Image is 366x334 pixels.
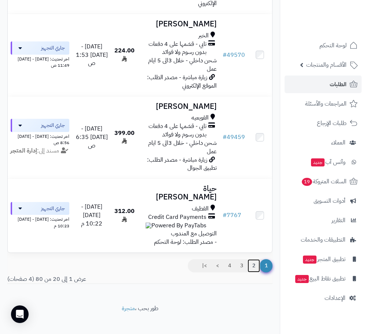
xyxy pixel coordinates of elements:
[285,114,362,132] a: طلبات الإرجاع
[122,304,135,313] a: متجرة
[285,192,362,210] a: أدوات التسويق
[285,173,362,190] a: السلات المتروكة19
[301,176,347,187] span: السلات المتروكة
[248,259,260,272] a: 2
[314,196,345,206] span: أدوات التسويق
[146,223,151,228] img: paytabs.png
[41,205,65,212] span: جاري التجهيز
[310,157,345,167] span: وآتس آب
[316,21,359,36] img: logo-2.png
[81,202,102,228] span: [DATE] - [DATE] 10:22 م
[317,118,347,128] span: طلبات الإرجاع
[5,147,75,155] div: مسند إلى:
[330,79,347,89] span: الطلبات
[285,153,362,171] a: وآتس آبجديد
[148,139,217,156] span: شحن داخلي - خلال 3الى 5 ايام عمل
[140,122,206,139] span: تابي - قسّمها على 4 دفعات بدون رسوم ولا فوائد
[305,99,347,109] span: المراجعات والأسئلة
[285,212,362,229] a: التقارير
[285,134,362,151] a: العملاء
[148,56,217,73] span: شحن داخلي - خلال 3الى 5 ايام عمل
[301,235,345,245] span: التطبيقات والخدمات
[285,95,362,113] a: المراجعات والأسئلة
[223,51,227,59] span: #
[140,40,206,57] span: تابي - قسّمها على 4 دفعات بدون رسوم ولا فوائد
[76,42,108,68] span: [DATE] - [DATE] 1:53 ص
[211,259,224,272] a: >
[114,207,135,224] span: 312.00
[140,184,217,201] h3: حياة [PERSON_NAME]
[285,231,362,249] a: التطبيقات والخدمات
[76,124,108,150] span: [DATE] - [DATE] 6:35 ص
[171,229,217,238] span: التوصيل مع المندوب
[332,215,345,225] span: التقارير
[294,274,345,284] span: تطبيق نقاط البيع
[114,46,135,63] span: 224.00
[235,259,248,272] a: 3
[295,275,309,283] span: جديد
[223,51,245,59] a: #49570
[325,293,345,303] span: الإعدادات
[191,114,209,122] span: القويعيه
[140,213,206,230] span: Credit Card Payments Powered By PayTabs
[223,259,236,272] a: 4
[11,305,29,323] div: Open Intercom Messenger
[285,250,362,268] a: تطبيق المتجرجديد
[285,37,362,54] a: لوحة التحكم
[41,122,65,129] span: جاري التجهيز
[11,132,69,146] div: اخر تحديث: [DATE] - [DATE] 8:56 ص
[285,270,362,287] a: تطبيق نقاط البيعجديد
[138,179,220,252] td: - مصدر الطلب: لوحة التحكم
[197,259,212,272] a: >|
[223,133,245,142] a: #49459
[223,211,227,220] span: #
[140,102,217,111] h3: [PERSON_NAME]
[10,146,37,155] strong: إدارة المتجر
[2,275,278,283] div: عرض 1 إلى 20 من 80 (4 صفحات)
[223,211,241,220] a: #7767
[311,158,325,166] span: جديد
[285,76,362,93] a: الطلبات
[147,155,217,173] span: زيارة مباشرة - مصدر الطلب: تطبيق الجوال
[192,205,209,213] span: القطيف
[11,215,69,229] div: اخر تحديث: [DATE] - [DATE] 10:23 م
[303,256,316,264] span: جديد
[302,254,345,264] span: تطبيق المتجر
[260,259,272,272] span: 1
[11,55,69,69] div: اخر تحديث: [DATE] - [DATE] 11:49 ص
[41,44,65,52] span: جاري التجهيز
[302,178,312,186] span: 19
[331,137,345,148] span: العملاء
[114,129,135,146] span: 399.00
[140,20,217,28] h3: [PERSON_NAME]
[319,40,347,51] span: لوحة التحكم
[285,289,362,307] a: الإعدادات
[306,60,347,70] span: الأقسام والمنتجات
[147,73,217,90] span: زيارة مباشرة - مصدر الطلب: الموقع الإلكتروني
[223,133,227,142] span: #
[198,32,209,40] span: الخبر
